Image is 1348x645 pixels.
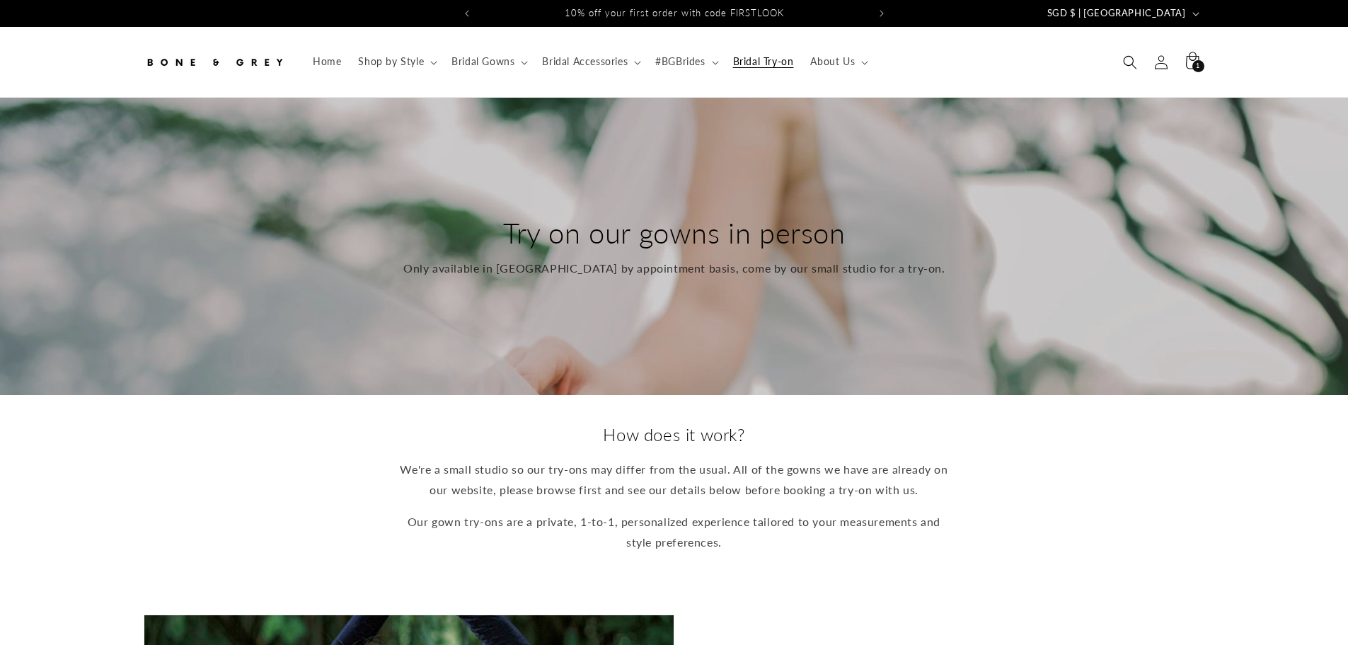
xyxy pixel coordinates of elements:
p: Our gown try-ons are a private, 1-to-1, personalized experience tailored to your measurements and... [398,512,950,553]
summary: #BGBrides [647,47,724,76]
a: Bone and Grey Bridal [138,41,290,83]
img: Bone and Grey Bridal [144,47,285,78]
summary: Bridal Gowns [443,47,534,76]
summary: About Us [802,47,874,76]
p: We're a small studio so our try-ons may differ from the usual. All of the gowns we have are alrea... [398,460,950,501]
summary: Shop by Style [350,47,443,76]
span: About Us [810,55,855,68]
p: Only available in [GEOGRAPHIC_DATA] by appointment basis, come by our small studio for a try-on. [403,258,945,279]
span: Home [313,55,341,68]
a: Home [304,47,350,76]
h2: Try on our gowns in person [403,215,945,251]
span: 10% off your first order with code FIRSTLOOK [565,7,784,18]
h2: How does it work? [398,423,950,445]
span: Bridal Gowns [451,55,514,68]
summary: Bridal Accessories [534,47,647,76]
summary: Search [1114,47,1146,78]
span: 1 [1196,60,1200,72]
span: SGD $ | [GEOGRAPHIC_DATA] [1047,6,1186,21]
span: Bridal Try-on [733,55,794,68]
a: Bridal Try-on [725,47,802,76]
span: Bridal Accessories [542,55,628,68]
span: #BGBrides [655,55,705,68]
span: Shop by Style [358,55,424,68]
